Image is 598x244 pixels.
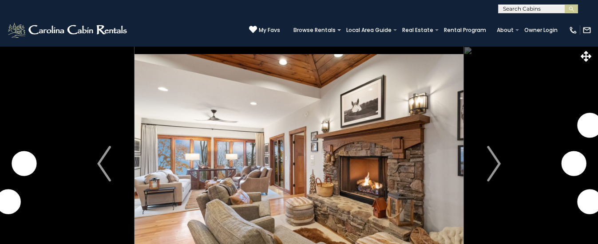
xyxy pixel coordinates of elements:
[569,26,578,35] img: phone-regular-white.png
[398,24,438,36] a: Real Estate
[259,26,280,34] span: My Favs
[440,24,491,36] a: Rental Program
[97,146,111,181] img: arrow
[520,24,562,36] a: Owner Login
[289,24,340,36] a: Browse Rentals
[582,26,591,35] img: mail-regular-white.png
[249,25,280,35] a: My Favs
[487,146,500,181] img: arrow
[492,24,518,36] a: About
[7,21,130,39] img: White-1-2.png
[342,24,396,36] a: Local Area Guide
